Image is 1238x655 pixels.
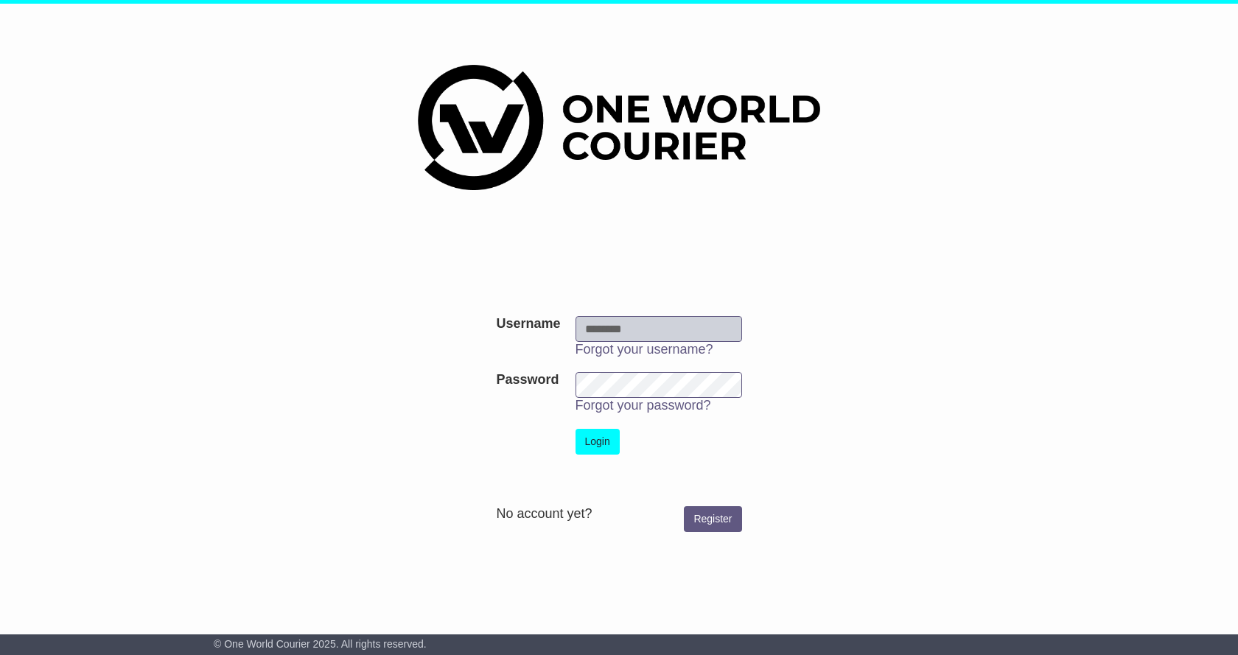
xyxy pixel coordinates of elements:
[214,638,427,650] span: © One World Courier 2025. All rights reserved.
[496,506,741,522] div: No account yet?
[418,65,820,190] img: One World
[576,398,711,413] a: Forgot your password?
[496,316,560,332] label: Username
[684,506,741,532] a: Register
[496,372,559,388] label: Password
[576,342,713,357] a: Forgot your username?
[576,429,620,455] button: Login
